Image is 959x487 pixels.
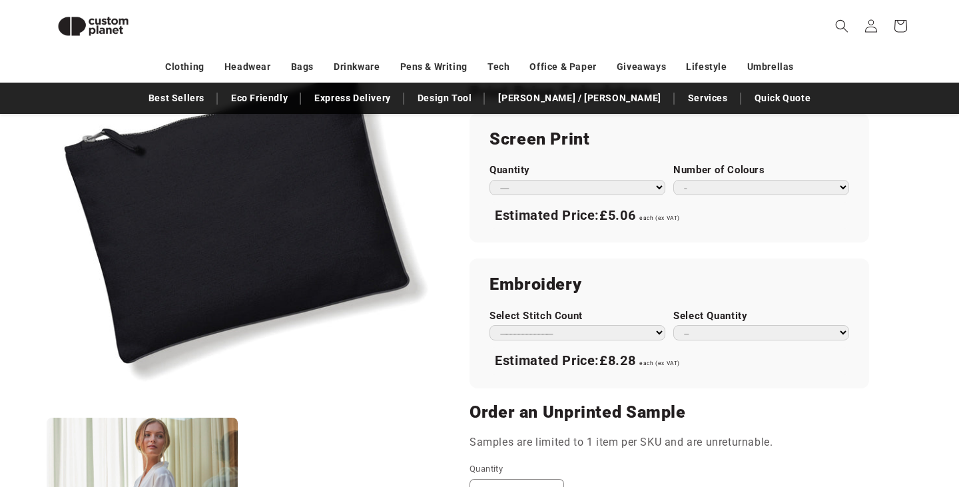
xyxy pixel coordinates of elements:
label: Number of Colours [673,164,849,177]
a: Office & Paper [529,55,596,79]
label: Quantity [489,164,665,177]
a: Services [681,87,735,110]
a: Express Delivery [308,87,398,110]
a: Giveaways [617,55,666,79]
span: £5.06 [599,207,635,223]
a: Headwear [224,55,271,79]
a: Tech [487,55,509,79]
img: Custom Planet [47,5,140,47]
h2: Order an Unprinted Sample [470,402,869,423]
a: Pens & Writing [400,55,468,79]
h2: Screen Print [489,129,849,150]
p: Samples are limited to 1 item per SKU and are unreturnable. [470,433,869,452]
label: Select Quantity [673,310,849,322]
label: Select Stitch Count [489,310,665,322]
a: Lifestyle [686,55,727,79]
div: Estimated Price: [489,347,849,375]
a: Umbrellas [747,55,794,79]
span: each (ex VAT) [639,215,680,221]
iframe: Chat Widget [731,343,959,487]
a: Drinkware [334,55,380,79]
h2: Embroidery [489,274,849,295]
span: each (ex VAT) [639,360,680,366]
a: Eco Friendly [224,87,294,110]
a: Quick Quote [748,87,818,110]
a: Design Tool [411,87,479,110]
a: Clothing [165,55,204,79]
summary: Search [827,11,856,41]
div: Estimated Price: [489,202,849,230]
a: [PERSON_NAME] / [PERSON_NAME] [491,87,667,110]
label: Quantity [470,462,763,476]
span: £8.28 [599,352,635,368]
a: Best Sellers [142,87,211,110]
a: Bags [291,55,314,79]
